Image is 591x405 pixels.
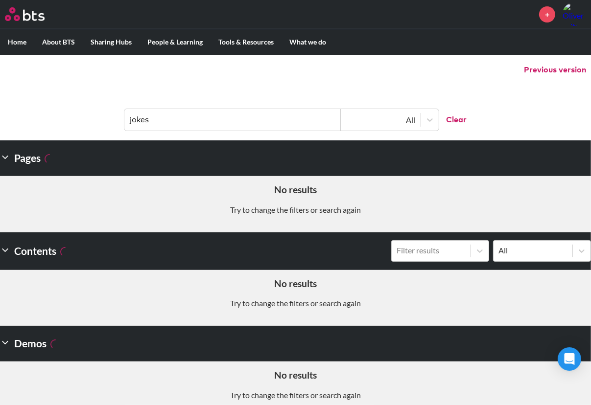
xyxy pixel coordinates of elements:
div: Open Intercom Messenger [558,347,581,371]
a: Go home [5,7,63,21]
a: Profile [563,2,586,26]
label: Sharing Hubs [83,29,140,55]
input: Find contents, pages and demos... [124,109,341,131]
h5: No results [7,369,584,382]
div: Filter results [397,245,466,256]
h5: No results [7,183,584,197]
label: Tools & Resources [211,29,282,55]
button: Clear [439,109,467,131]
label: People & Learning [140,29,211,55]
p: Try to change the filters or search again [7,390,584,401]
img: BTS Logo [5,7,45,21]
p: Try to change the filters or search again [7,204,584,215]
div: All [498,245,567,256]
label: What we do [282,29,334,55]
a: + [539,6,555,22]
label: About BTS [34,29,83,55]
img: Oliver Britz [563,2,586,26]
button: Previous version [524,65,586,75]
p: Try to change the filters or search again [7,298,584,309]
div: All [346,114,416,125]
h5: No results [7,277,584,291]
